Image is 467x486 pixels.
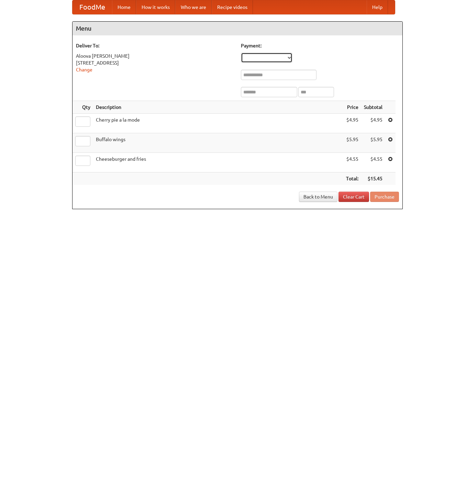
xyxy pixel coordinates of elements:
[93,153,343,172] td: Cheeseburger and fries
[93,114,343,133] td: Cherry pie a la mode
[73,101,93,114] th: Qty
[343,153,361,172] td: $4.55
[112,0,136,14] a: Home
[76,67,92,72] a: Change
[361,133,385,153] td: $5.95
[367,0,388,14] a: Help
[76,42,234,49] h5: Deliver To:
[212,0,253,14] a: Recipe videos
[361,114,385,133] td: $4.95
[93,133,343,153] td: Buffalo wings
[73,22,402,35] h4: Menu
[361,101,385,114] th: Subtotal
[343,133,361,153] td: $5.95
[361,153,385,172] td: $4.55
[76,59,234,66] div: [STREET_ADDRESS]
[76,53,234,59] div: Aloova [PERSON_NAME]
[241,42,399,49] h5: Payment:
[299,192,337,202] a: Back to Menu
[73,0,112,14] a: FoodMe
[343,101,361,114] th: Price
[93,101,343,114] th: Description
[175,0,212,14] a: Who we are
[338,192,369,202] a: Clear Cart
[370,192,399,202] button: Purchase
[343,114,361,133] td: $4.95
[136,0,175,14] a: How it works
[361,172,385,185] th: $15.45
[343,172,361,185] th: Total:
